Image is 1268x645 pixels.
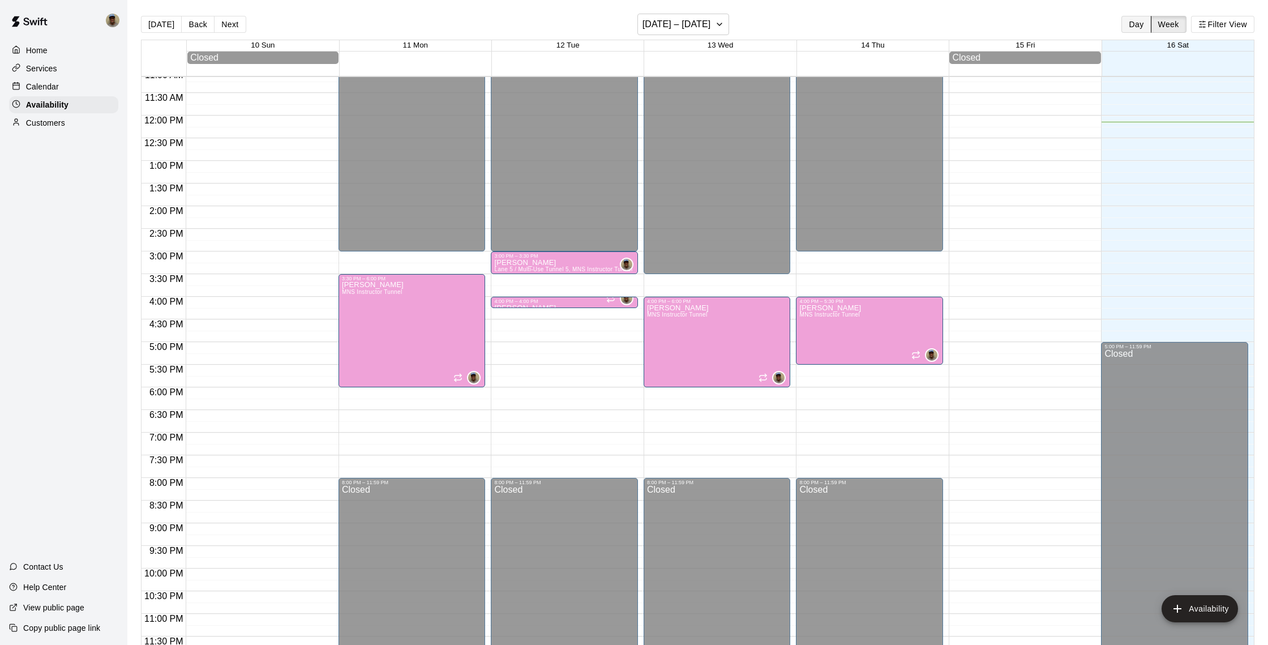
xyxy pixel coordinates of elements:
img: Mike Macfarlane [621,259,632,270]
span: 6:30 PM [147,410,186,420]
img: Mike Macfarlane [468,372,479,383]
div: 8:00 PM – 11:59 PM [647,480,787,485]
img: Mike Macfarlane [773,372,785,383]
span: 7:30 PM [147,455,186,465]
span: Recurring availability [453,373,462,382]
img: Mike Macfarlane [926,349,937,361]
h6: [DATE] – [DATE] [642,16,711,32]
a: Customers [9,114,118,131]
span: 10:30 PM [142,591,186,601]
span: Recurring availability [911,351,920,360]
button: 12 Tue [556,41,580,49]
button: 10 Sun [251,41,275,49]
span: Recurring availability [759,373,768,382]
p: Availability [26,99,68,110]
span: 9:30 PM [147,546,186,556]
span: 4:30 PM [147,319,186,329]
span: 11:30 AM [142,93,186,102]
span: 1:30 PM [147,183,186,193]
p: Contact Us [23,561,63,573]
span: MNS Instructor Tunnel [342,289,402,295]
div: 3:30 PM – 6:00 PM: Available [339,274,486,387]
span: 9:00 PM [147,523,186,533]
a: Availability [9,96,118,113]
span: 8:30 PM [147,501,186,510]
a: Calendar [9,78,118,95]
span: 2:00 PM [147,206,186,216]
button: 16 Sat [1167,41,1189,49]
div: Closed [190,53,336,63]
div: 4:00 PM – 6:00 PM: Available [644,297,791,387]
p: Services [26,63,57,74]
span: 5:30 PM [147,365,186,374]
div: 4:00 PM – 5:30 PM: Available [796,297,943,365]
p: Home [26,45,48,56]
button: add [1162,595,1238,622]
span: 6:00 PM [147,387,186,397]
div: 3:00 PM – 3:30 PM: Available [491,251,638,274]
span: 12:00 PM [142,116,186,125]
p: View public page [23,602,84,613]
button: 15 Fri [1016,41,1035,49]
div: 8:00 PM – 11:59 PM [799,480,940,485]
a: Home [9,42,118,59]
button: Next [214,16,246,33]
button: 14 Thu [861,41,884,49]
div: Closed [952,53,1098,63]
p: Calendar [26,81,59,92]
p: Copy public page link [23,622,100,634]
div: 8:00 PM – 11:59 PM [342,480,482,485]
span: 11 Mon [403,41,428,49]
button: 13 Wed [708,41,734,49]
span: 3:00 PM [147,251,186,261]
div: Mike Macfarlane [104,9,127,32]
div: 4:00 PM – 4:00 PM [494,298,635,304]
span: Recurring availability [606,294,615,303]
img: Mike Macfarlane [621,293,632,304]
button: [DATE] – [DATE] [637,14,730,35]
span: 12:30 PM [142,138,186,148]
span: MNS Instructor Tunnel [799,311,859,318]
span: 7:00 PM [147,433,186,442]
div: Mike Macfarlane [467,371,481,385]
button: Filter View [1191,16,1254,33]
button: [DATE] [141,16,182,33]
div: 3:00 PM – 3:30 PM [494,253,635,259]
div: Mike Macfarlane [620,292,633,305]
button: Day [1121,16,1151,33]
span: 11:00 PM [142,614,186,623]
span: 8:00 PM [147,478,186,488]
span: 3:30 PM [147,274,186,284]
span: Lane 5 / Multi-Use Tunnel 5, MNS Instructor Tunnel [494,266,632,272]
span: 1:00 PM [147,161,186,170]
p: Help Center [23,582,66,593]
span: 2:30 PM [147,229,186,238]
span: 10:00 PM [142,569,186,578]
div: 3:30 PM – 6:00 PM [342,276,482,281]
span: MNS Instructor Tunnel [647,311,707,318]
div: 5:00 PM – 11:59 PM [1104,344,1245,349]
button: Week [1151,16,1186,33]
a: Services [9,60,118,77]
div: Mike Macfarlane [620,258,633,271]
button: Back [181,16,215,33]
div: Mike Macfarlane [925,348,939,362]
span: 4:00 PM [147,297,186,306]
div: 8:00 PM – 11:59 PM [494,480,635,485]
p: Customers [26,117,65,129]
img: Mike Macfarlane [106,14,119,27]
span: 5:00 PM [147,342,186,352]
div: Mike Macfarlane [772,371,786,385]
div: 4:00 PM – 5:30 PM [799,298,940,304]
